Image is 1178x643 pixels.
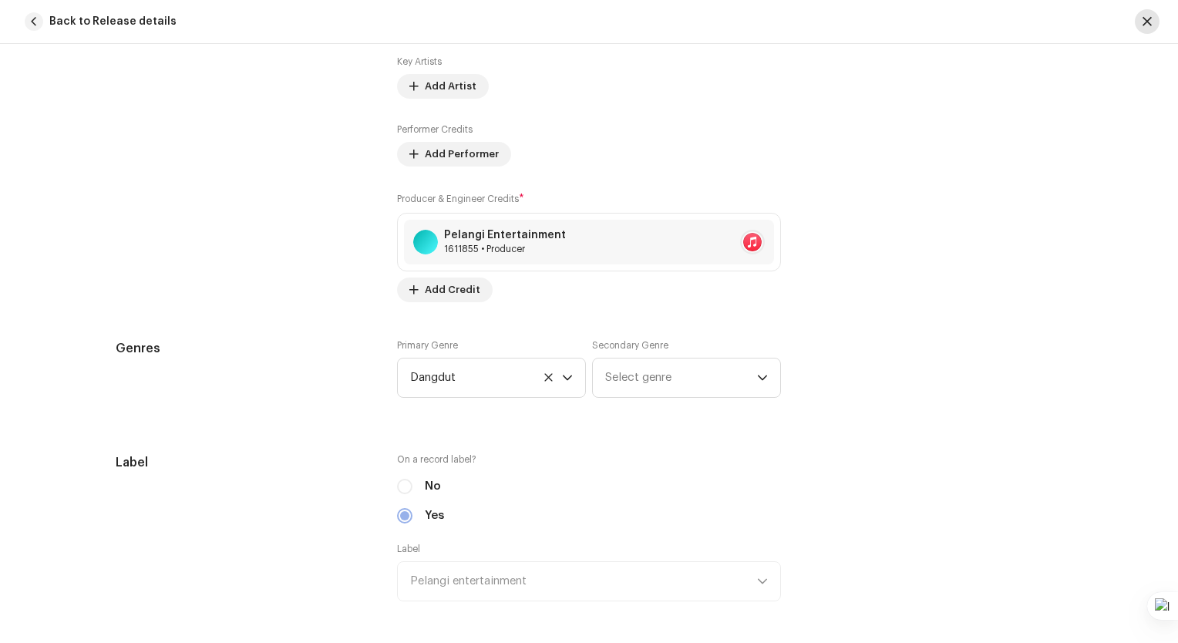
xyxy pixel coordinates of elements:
[397,123,473,136] label: Performer Credits
[562,359,573,397] div: dropdown trigger
[397,74,489,99] button: Add Artist
[397,339,458,352] label: Primary Genre
[397,56,442,68] label: Key Artists
[116,339,372,358] h5: Genres
[425,71,476,102] span: Add Artist
[425,478,441,495] label: No
[397,194,519,204] small: Producer & Engineer Credits
[425,274,480,305] span: Add Credit
[410,359,562,397] span: Dangdut
[425,139,499,170] span: Add Performer
[605,359,757,397] span: Select genre
[592,339,668,352] label: Secondary Genre
[397,453,781,466] label: On a record label?
[757,359,768,397] div: dropdown trigger
[397,543,422,555] label: Label
[397,278,493,302] button: Add Credit
[116,453,372,472] h5: Label
[397,142,511,167] button: Add Performer
[425,507,444,524] label: Yes
[444,229,566,241] div: Pelangi Entertainment
[444,243,566,255] div: Producer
